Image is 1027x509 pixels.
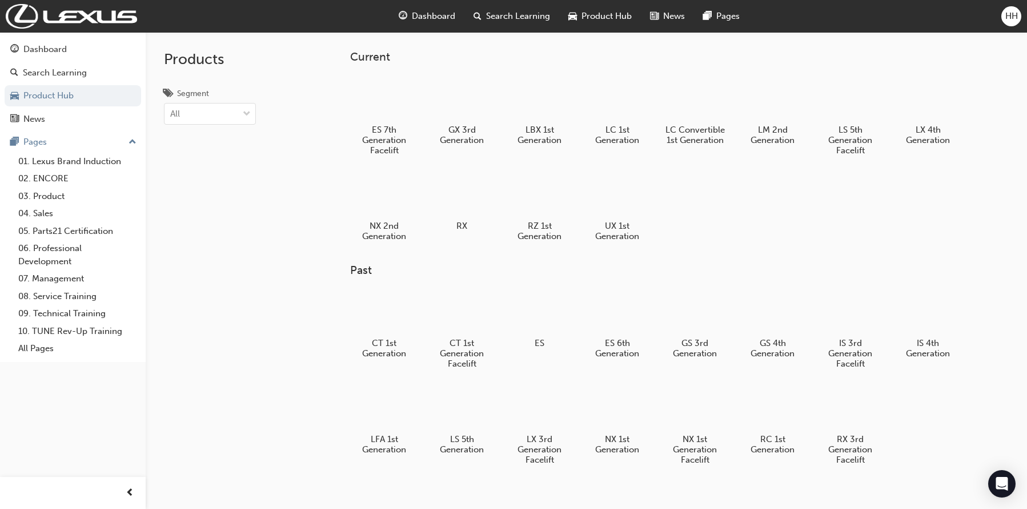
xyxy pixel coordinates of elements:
h5: GS 3rd Generation [665,338,725,359]
h5: ES 6th Generation [587,338,647,359]
span: pages-icon [703,9,712,23]
h5: LM 2nd Generation [743,125,803,145]
h5: RZ 1st Generation [510,221,569,241]
a: ES [506,287,574,353]
div: Search Learning [23,66,87,79]
a: IS 4th Generation [894,287,962,363]
h3: Current [350,50,999,63]
h5: ES 7th Generation Facelift [354,125,414,156]
span: pages-icon [10,137,19,148]
span: guage-icon [399,9,407,23]
h5: LFA 1st Generation [354,434,414,455]
a: 04. Sales [14,205,141,222]
span: down-icon [243,107,251,122]
h5: RX [432,221,492,231]
a: 09. Technical Training [14,305,141,323]
h5: GX 3rd Generation [432,125,492,145]
span: guage-icon [10,45,19,55]
button: DashboardSearch LearningProduct HubNews [5,37,141,132]
span: car-icon [10,91,19,101]
span: prev-icon [126,486,134,500]
a: ES 7th Generation Facelift [350,73,419,160]
a: LX 4th Generation [894,73,962,149]
h5: LC 1st Generation [587,125,647,145]
h5: GS 4th Generation [743,338,803,359]
h5: LS 5th Generation Facelift [820,125,880,156]
h5: NX 1st Generation Facelift [665,434,725,465]
a: GS 3rd Generation [661,287,729,363]
a: NX 1st Generation Facelift [661,383,729,470]
a: NX 2nd Generation [350,169,419,245]
a: RZ 1st Generation [506,169,574,245]
h5: IS 4th Generation [898,338,958,359]
a: 02. ENCORE [14,170,141,188]
a: IS 3rd Generation Facelift [816,287,885,373]
a: RX [428,169,496,235]
a: ES 6th Generation [583,287,652,363]
h5: LX 4th Generation [898,125,958,145]
a: search-iconSearch Learning [464,5,559,28]
span: news-icon [650,9,659,23]
h5: LC Convertible 1st Generation [665,125,725,145]
div: Dashboard [23,43,67,56]
h5: RC 1st Generation [743,434,803,455]
span: Pages [716,10,740,23]
span: search-icon [10,68,18,78]
a: 03. Product [14,188,141,205]
a: LX 3rd Generation Facelift [506,383,574,470]
h5: LS 5th Generation [432,434,492,455]
h5: LBX 1st Generation [510,125,569,145]
a: LC 1st Generation [583,73,652,149]
span: tags-icon [164,89,172,100]
span: Product Hub [581,10,632,23]
span: news-icon [10,114,19,125]
a: guage-iconDashboard [390,5,464,28]
a: GX 3rd Generation [428,73,496,149]
a: 01. Lexus Brand Induction [14,153,141,170]
h5: ES [510,338,569,348]
a: News [5,109,141,130]
a: RC 1st Generation [739,383,807,459]
a: car-iconProduct Hub [559,5,641,28]
a: Product Hub [5,85,141,106]
a: LFA 1st Generation [350,383,419,459]
div: Open Intercom Messenger [988,470,1016,498]
a: 05. Parts21 Certification [14,222,141,240]
img: Trak [6,4,137,29]
span: car-icon [568,9,577,23]
a: 10. TUNE Rev-Up Training [14,323,141,340]
span: up-icon [129,135,137,150]
button: Pages [5,132,141,153]
span: search-icon [474,9,482,23]
a: LM 2nd Generation [739,73,807,149]
h3: Past [350,264,999,277]
span: HH [1005,10,1018,23]
h5: CT 1st Generation [354,338,414,359]
h5: LX 3rd Generation Facelift [510,434,569,465]
a: LS 5th Generation [428,383,496,459]
a: 08. Service Training [14,288,141,305]
a: CT 1st Generation [350,287,419,363]
div: Pages [23,136,47,149]
a: NX 1st Generation [583,383,652,459]
h2: Products [164,50,256,69]
a: LBX 1st Generation [506,73,574,149]
h5: UX 1st Generation [587,221,647,241]
button: HH [1001,6,1021,26]
span: Dashboard [412,10,455,23]
a: CT 1st Generation Facelift [428,287,496,373]
a: UX 1st Generation [583,169,652,245]
span: Search Learning [486,10,550,23]
h5: IS 3rd Generation Facelift [820,338,880,369]
a: LC Convertible 1st Generation [661,73,729,149]
a: Search Learning [5,62,141,83]
h5: RX 3rd Generation Facelift [820,434,880,465]
a: 07. Management [14,270,141,288]
div: Segment [177,88,209,100]
span: News [663,10,685,23]
a: 06. Professional Development [14,240,141,270]
h5: CT 1st Generation Facelift [432,338,492,369]
div: All [170,108,180,121]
